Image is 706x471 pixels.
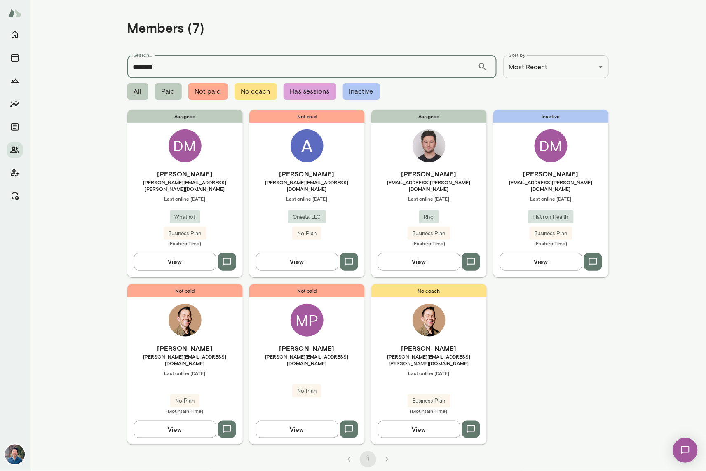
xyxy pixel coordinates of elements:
[530,230,572,238] span: Business Plan
[284,83,336,100] span: Has sessions
[7,165,23,181] button: Client app
[7,26,23,43] button: Home
[7,119,23,135] button: Documents
[493,179,609,192] span: [EMAIL_ADDRESS][PERSON_NAME][DOMAIN_NAME]
[127,353,243,366] span: [PERSON_NAME][EMAIL_ADDRESS][DOMAIN_NAME]
[155,83,182,100] span: Paid
[5,445,25,464] img: Alex Yu
[170,397,199,405] span: No Plan
[7,49,23,66] button: Sessions
[503,55,609,78] div: Most Recent
[127,343,243,353] h6: [PERSON_NAME]
[127,169,243,179] h6: [PERSON_NAME]
[169,304,202,337] img: David Mitchell
[127,284,243,297] span: Not paid
[170,213,200,221] span: Whatnot
[7,188,23,204] button: Manage
[249,110,365,123] span: Not paid
[408,397,450,405] span: Business Plan
[371,169,487,179] h6: [PERSON_NAME]
[8,5,21,21] img: Mento
[127,408,243,414] span: (Mountain Time)
[292,387,321,395] span: No Plan
[127,110,243,123] span: Assigned
[249,195,365,202] span: Last online [DATE]
[134,421,216,438] button: View
[249,343,365,353] h6: [PERSON_NAME]
[371,370,487,376] span: Last online [DATE]
[360,451,376,468] button: page 1
[528,213,574,221] span: Flatiron Health
[378,253,460,270] button: View
[127,179,243,192] span: [PERSON_NAME][EMAIL_ADDRESS][PERSON_NAME][DOMAIN_NAME]
[371,353,487,366] span: [PERSON_NAME][EMAIL_ADDRESS][PERSON_NAME][DOMAIN_NAME]
[292,230,321,238] span: No Plan
[235,83,277,100] span: No coach
[127,445,609,468] div: pagination
[378,421,460,438] button: View
[408,230,450,238] span: Business Plan
[7,142,23,158] button: Members
[256,253,338,270] button: View
[493,169,609,179] h6: [PERSON_NAME]
[127,20,205,35] h4: Members (7)
[509,52,526,59] label: Sort by
[343,83,380,100] span: Inactive
[413,129,446,162] img: Alec Mitchell
[7,73,23,89] button: Growth Plan
[413,304,446,337] img: David Mitchell
[127,83,148,100] span: All
[249,179,365,192] span: [PERSON_NAME][EMAIL_ADDRESS][DOMAIN_NAME]
[164,230,206,238] span: Business Plan
[371,240,487,246] span: (Eastern Time)
[419,213,439,221] span: Rho
[249,353,365,366] span: [PERSON_NAME][EMAIL_ADDRESS][DOMAIN_NAME]
[371,284,487,297] span: No coach
[133,52,152,59] label: Search...
[371,110,487,123] span: Assigned
[288,213,326,221] span: Onesta LLC
[7,96,23,112] button: Insights
[340,451,396,468] nav: pagination navigation
[535,129,568,162] div: DM
[493,240,609,246] span: (Eastern Time)
[371,195,487,202] span: Last online [DATE]
[188,83,228,100] span: Not paid
[256,421,338,438] button: View
[493,195,609,202] span: Last online [DATE]
[291,304,324,337] div: MP
[371,343,487,353] h6: [PERSON_NAME]
[127,240,243,246] span: (Eastern Time)
[127,370,243,376] span: Last online [DATE]
[134,253,216,270] button: View
[291,129,324,162] img: Alex Mitchell
[371,179,487,192] span: [EMAIL_ADDRESS][PERSON_NAME][DOMAIN_NAME]
[249,284,365,297] span: Not paid
[249,169,365,179] h6: [PERSON_NAME]
[371,408,487,414] span: (Mountain Time)
[127,195,243,202] span: Last online [DATE]
[493,110,609,123] span: Inactive
[500,253,582,270] button: View
[169,129,202,162] div: DM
